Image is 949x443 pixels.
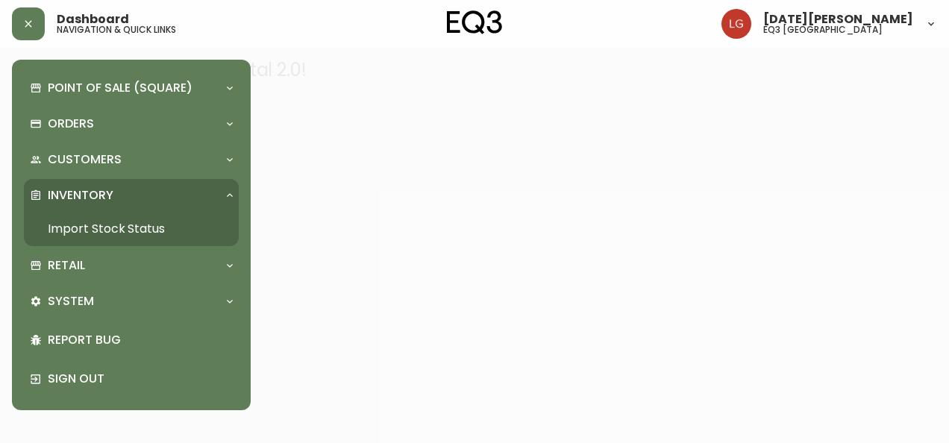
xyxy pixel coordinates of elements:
[763,25,883,34] h5: eq3 [GEOGRAPHIC_DATA]
[48,80,192,96] p: Point of Sale (Square)
[24,143,239,176] div: Customers
[721,9,751,39] img: 2638f148bab13be18035375ceda1d187
[24,212,239,246] a: Import Stock Status
[763,13,913,25] span: [DATE][PERSON_NAME]
[48,371,233,387] p: Sign Out
[24,321,239,359] div: Report Bug
[57,25,176,34] h5: navigation & quick links
[48,293,94,310] p: System
[24,359,239,398] div: Sign Out
[24,285,239,318] div: System
[48,332,233,348] p: Report Bug
[24,107,239,140] div: Orders
[48,187,113,204] p: Inventory
[48,116,94,132] p: Orders
[24,72,239,104] div: Point of Sale (Square)
[48,151,122,168] p: Customers
[57,13,129,25] span: Dashboard
[48,257,85,274] p: Retail
[447,10,502,34] img: logo
[24,179,239,212] div: Inventory
[24,249,239,282] div: Retail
